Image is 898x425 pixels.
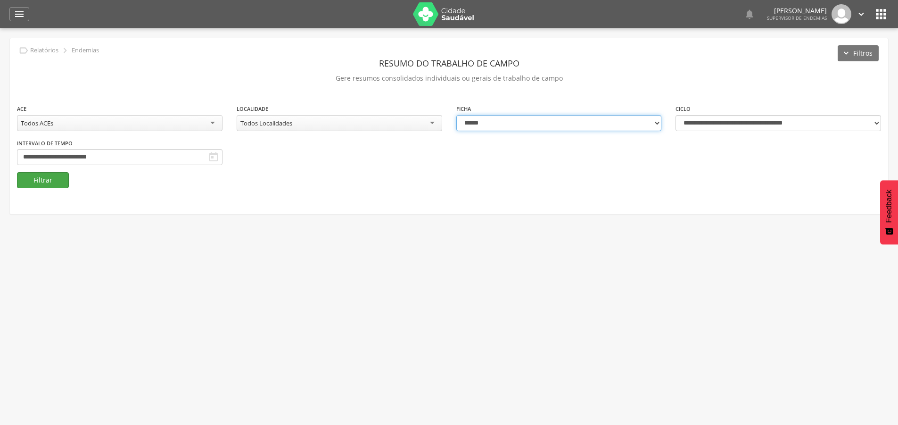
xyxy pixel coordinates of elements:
button: Feedback - Mostrar pesquisa [880,180,898,244]
label: ACE [17,105,26,113]
p: Gere resumos consolidados individuais ou gerais de trabalho de campo [17,72,881,85]
div: Todos Localidades [240,119,292,127]
label: Intervalo de Tempo [17,140,73,147]
span: Supervisor de Endemias [767,15,827,21]
label: Ciclo [676,105,691,113]
label: Ficha [456,105,471,113]
div: Todos ACEs [21,119,53,127]
i:  [208,151,219,163]
i:  [60,45,70,56]
a:  [856,4,866,24]
span: Feedback [885,190,893,223]
button: Filtrar [17,172,69,188]
header: Resumo do Trabalho de Campo [17,55,881,72]
p: Endemias [72,47,99,54]
i:  [744,8,755,20]
a:  [744,4,755,24]
p: [PERSON_NAME] [767,8,827,14]
i:  [14,8,25,20]
i:  [856,9,866,19]
button: Filtros [838,45,879,61]
p: Relatórios [30,47,58,54]
i:  [873,7,889,22]
label: Localidade [237,105,268,113]
a:  [9,7,29,21]
i:  [18,45,29,56]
